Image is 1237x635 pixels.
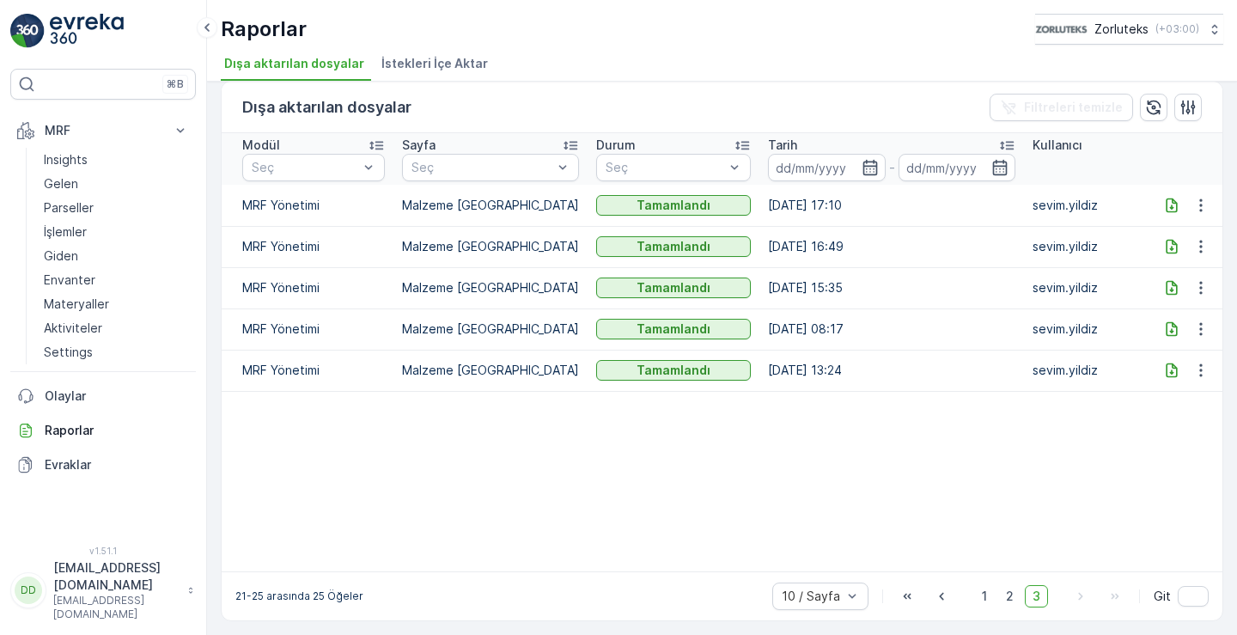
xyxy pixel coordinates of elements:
[411,159,552,176] p: Seç
[242,362,385,379] p: MRF Yönetimi
[637,362,710,379] p: Tamamlandı
[1035,14,1223,45] button: Zorluteks(+03:00)
[37,172,196,196] a: Gelen
[1094,21,1149,38] p: Zorluteks
[235,589,363,603] p: 21-25 arasında 25 Öğeler
[889,157,895,178] p: -
[242,279,385,296] p: MRF Yönetimi
[242,137,280,154] p: Modül
[37,316,196,340] a: Aktiviteler
[402,137,436,154] p: Sayfa
[44,175,78,192] p: Gelen
[402,238,579,255] p: Malzeme [GEOGRAPHIC_DATA]
[596,236,751,257] button: Tamamlandı
[402,197,579,214] p: Malzeme [GEOGRAPHIC_DATA]
[402,321,579,338] p: Malzeme [GEOGRAPHIC_DATA]
[37,148,196,172] a: Insights
[1025,585,1048,608] span: 3
[637,321,710,338] p: Tamamlandı
[1033,197,1187,214] p: sevim.yildiz
[974,585,995,608] span: 1
[768,154,886,181] input: dd/mm/yyyy
[637,238,710,255] p: Tamamlandı
[44,272,95,289] p: Envanter
[10,379,196,413] a: Olaylar
[15,577,42,604] div: DD
[167,77,184,91] p: ⌘B
[899,154,1016,181] input: dd/mm/yyyy
[1155,22,1199,36] p: ( +03:00 )
[44,344,93,361] p: Settings
[768,137,797,154] p: Tarih
[1033,137,1082,154] p: Kullanıcı
[990,94,1133,121] button: Filtreleri temizle
[37,244,196,268] a: Giden
[242,321,385,338] p: MRF Yönetimi
[1154,588,1171,605] span: Git
[1033,279,1187,296] p: sevim.yildiz
[637,279,710,296] p: Tamamlandı
[37,268,196,292] a: Envanter
[1033,362,1187,379] p: sevim.yildiz
[606,159,724,176] p: Seç
[44,199,94,217] p: Parseller
[37,220,196,244] a: İşlemler
[44,223,87,241] p: İşlemler
[50,14,124,48] img: logo_light-DOdMpM7g.png
[1035,20,1088,39] img: 6-1-9-3_wQBzyll.png
[242,197,385,214] p: MRF Yönetimi
[1033,238,1187,255] p: sevim.yildiz
[53,594,179,621] p: [EMAIL_ADDRESS][DOMAIN_NAME]
[252,159,358,176] p: Seç
[759,226,1024,267] td: [DATE] 16:49
[37,196,196,220] a: Parseller
[1024,99,1123,116] p: Filtreleri temizle
[10,113,196,148] button: MRF
[44,247,78,265] p: Giden
[596,319,751,339] button: Tamamlandı
[596,360,751,381] button: Tamamlandı
[44,320,102,337] p: Aktiviteler
[37,340,196,364] a: Settings
[1033,321,1187,338] p: sevim.yildiz
[596,195,751,216] button: Tamamlandı
[224,55,364,72] span: Dışa aktarılan dosyalar
[10,413,196,448] a: Raporlar
[45,422,189,439] p: Raporlar
[596,278,751,298] button: Tamamlandı
[402,362,579,379] p: Malzeme [GEOGRAPHIC_DATA]
[759,267,1024,308] td: [DATE] 15:35
[759,308,1024,350] td: [DATE] 08:17
[10,448,196,482] a: Evraklar
[45,456,189,473] p: Evraklar
[596,137,636,154] p: Durum
[637,197,710,214] p: Tamamlandı
[10,546,196,556] span: v 1.51.1
[10,559,196,621] button: DD[EMAIL_ADDRESS][DOMAIN_NAME][EMAIL_ADDRESS][DOMAIN_NAME]
[37,292,196,316] a: Materyaller
[998,585,1021,608] span: 2
[221,15,307,43] p: Raporlar
[44,151,88,168] p: Insights
[242,238,385,255] p: MRF Yönetimi
[242,95,411,119] p: Dışa aktarılan dosyalar
[759,350,1024,391] td: [DATE] 13:24
[45,122,161,139] p: MRF
[381,55,488,72] span: İstekleri İçe Aktar
[53,559,179,594] p: [EMAIL_ADDRESS][DOMAIN_NAME]
[10,14,45,48] img: logo
[402,279,579,296] p: Malzeme [GEOGRAPHIC_DATA]
[759,185,1024,226] td: [DATE] 17:10
[44,296,109,313] p: Materyaller
[45,388,189,405] p: Olaylar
